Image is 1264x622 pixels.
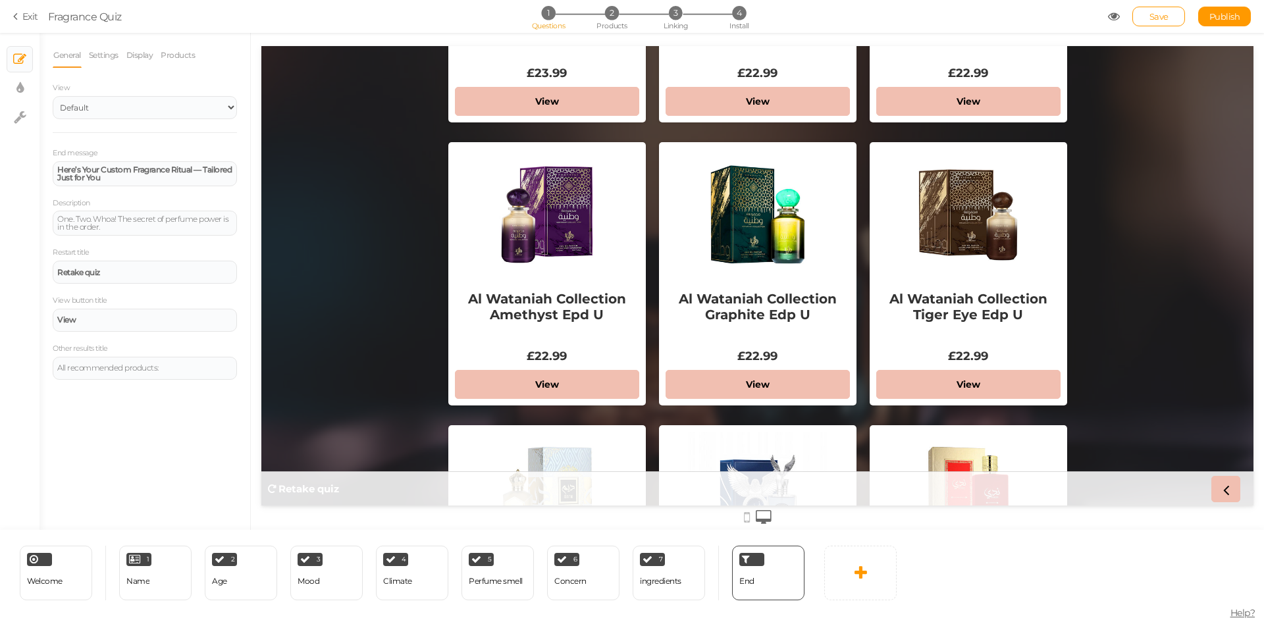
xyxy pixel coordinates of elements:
span: End [739,576,754,586]
div: Welcome [20,546,92,600]
span: Install [729,21,749,30]
strong: View [695,332,719,344]
span: 2 [605,6,619,20]
div: 4 Climate [376,546,448,600]
span: 2 [231,556,235,563]
a: General [53,43,82,68]
li: 2 Products [581,6,643,20]
div: End [732,546,804,600]
span: 5 [488,556,492,563]
span: Linking [664,21,687,30]
strong: Retake quiz [57,269,100,276]
span: 6 [573,556,577,563]
span: Products [596,21,627,30]
span: Publish [1209,11,1240,22]
span: 1 [541,6,555,20]
strong: View [57,315,76,324]
span: 4 [732,6,746,20]
strong: View [274,49,298,61]
div: Save [1132,7,1185,26]
div: £22.99 [687,303,727,317]
div: 7 ingredients [633,546,705,600]
span: Welcome [27,576,63,586]
div: Al Wataniah Collection Amethyst Epd U [194,234,378,303]
div: 6 Concern [547,546,619,600]
li: 3 Linking [645,6,706,20]
div: Al Wataniah Collection Tiger Eye Edp U [615,234,799,303]
div: One. Two. Whoa! The secret of perfume power is in the order. [57,215,232,231]
div: 5 Perfume smell [461,546,534,600]
a: Products [160,43,196,68]
strong: View [274,332,298,344]
div: 2 Age [205,546,277,600]
span: 7 [659,556,663,563]
label: Other results title [53,344,108,353]
div: Perfume smell [469,577,523,586]
strong: View [485,332,508,344]
div: £23.99 [265,20,305,34]
div: Age [212,577,227,586]
span: 4 [402,556,406,563]
div: £22.99 [687,20,727,34]
li: 1 Questions [517,6,579,20]
span: Help? [1230,607,1255,619]
span: 3 [669,6,683,20]
div: Fragrance Quiz [48,9,122,24]
div: 3 Mood [290,546,363,600]
div: Mood [298,577,319,586]
div: £22.99 [476,303,516,317]
label: Restart title [53,248,90,257]
span: 1 [147,556,149,563]
div: 1 Name [119,546,192,600]
label: End message [53,149,98,158]
label: View button title [53,296,107,305]
div: £22.99 [265,303,305,317]
span: Questions [532,21,566,30]
span: View [53,83,70,92]
div: Al Wataniah Collection Graphite Edp U [404,234,589,303]
div: £22.99 [476,20,516,34]
a: Settings [88,43,119,68]
strong: Here’s Your Custom Fragrance Ritual — Tailored Just for You [57,165,232,182]
div: Climate [383,577,412,586]
li: 4 Install [708,6,770,20]
strong: View [485,49,508,61]
label: Description [53,199,90,208]
div: Concern [554,577,587,586]
a: Display [126,43,154,68]
div: All recommended products: [57,364,232,372]
a: Exit [13,10,38,23]
span: 3 [317,556,321,563]
div: ingredients [640,577,681,586]
strong: View [695,49,719,61]
strong: Retake quiz [17,436,78,449]
div: Name [126,577,149,586]
span: Save [1149,11,1169,22]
